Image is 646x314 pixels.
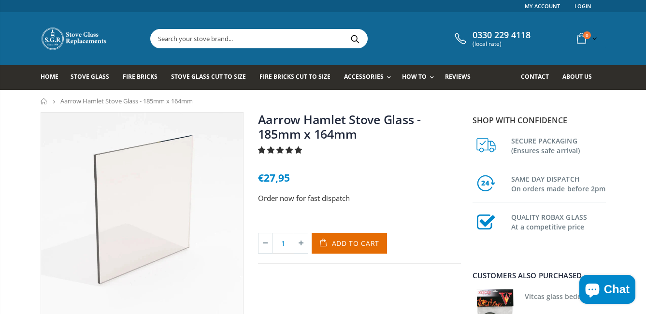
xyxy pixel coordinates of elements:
[258,111,421,142] a: Aarrow Hamlet Stove Glass - 185mm x 164mm
[312,233,388,254] button: Add to Cart
[332,239,380,248] span: Add to Cart
[583,31,591,39] span: 0
[41,27,108,51] img: Stove Glass Replacement
[123,72,158,81] span: Fire Bricks
[576,275,638,306] inbox-online-store-chat: Shopify online store chat
[473,41,531,47] span: (local rate)
[521,65,556,90] a: Contact
[60,97,193,105] span: Aarrow Hamlet Stove Glass - 185mm x 164mm
[345,29,366,48] button: Search
[41,72,58,81] span: Home
[258,145,304,155] span: 5.00 stars
[259,72,330,81] span: Fire Bricks Cut To Size
[452,30,531,47] a: 0330 229 4118 (local rate)
[171,65,253,90] a: Stove Glass Cut To Size
[259,65,338,90] a: Fire Bricks Cut To Size
[473,30,531,41] span: 0330 229 4118
[41,65,66,90] a: Home
[445,72,471,81] span: Reviews
[71,65,116,90] a: Stove Glass
[573,29,599,48] a: 0
[151,29,475,48] input: Search your stove brand...
[445,65,478,90] a: Reviews
[473,114,606,126] p: Shop with confidence
[402,65,439,90] a: How To
[344,65,395,90] a: Accessories
[521,72,549,81] span: Contact
[562,72,592,81] span: About us
[41,98,48,104] a: Home
[344,72,383,81] span: Accessories
[258,171,290,185] span: €27,95
[511,211,606,232] h3: QUALITY ROBAX GLASS At a competitive price
[258,193,461,204] p: Order now for fast dispatch
[123,65,165,90] a: Fire Bricks
[511,172,606,194] h3: SAME DAY DISPATCH On orders made before 2pm
[171,72,246,81] span: Stove Glass Cut To Size
[402,72,427,81] span: How To
[71,72,109,81] span: Stove Glass
[562,65,599,90] a: About us
[473,272,606,279] div: Customers also purchased...
[511,134,606,156] h3: SECURE PACKAGING (Ensures safe arrival)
